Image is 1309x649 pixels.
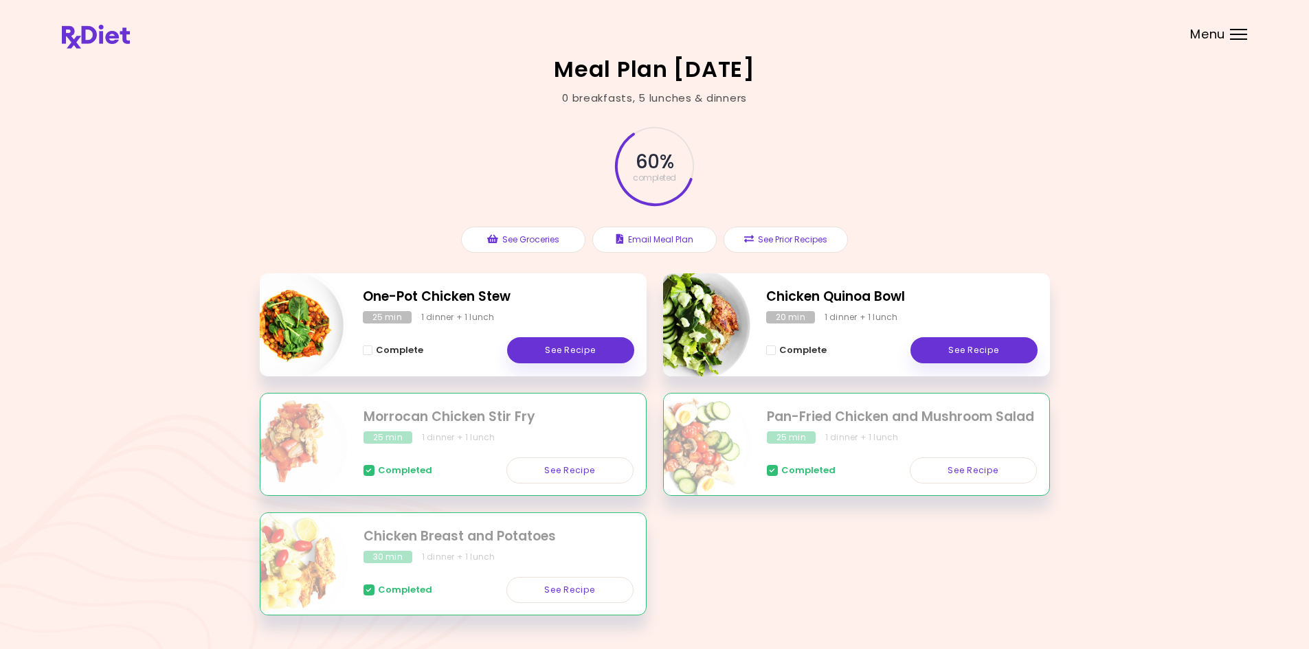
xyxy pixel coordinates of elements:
div: 1 dinner + 1 lunch [421,311,495,323]
div: 20 min [766,311,815,323]
div: 0 breakfasts , 5 lunches & dinners [562,91,747,106]
button: See Groceries [461,227,585,253]
div: 1 dinner + 1 lunch [825,311,898,323]
a: See Recipe - Morrocan Chicken Stir Fry [506,457,634,483]
div: 25 min [363,431,412,444]
img: Info - Pan-Fried Chicken and Mushroom Salad [637,388,751,502]
button: Complete - Chicken Quinoa Bowl [766,342,827,358]
span: Complete [779,345,827,356]
a: See Recipe - Chicken Breast and Potatoes [506,577,634,603]
div: 1 dinner + 1 lunch [422,551,495,563]
h2: One-Pot Chicken Stew [363,287,634,307]
img: Info - Morrocan Chicken Stir Fry [234,388,348,502]
div: 1 dinner + 1 lunch [422,431,495,444]
a: See Recipe - One-Pot Chicken Stew [507,337,634,363]
button: See Prior Recipes [724,227,848,253]
span: Menu [1190,28,1225,41]
span: 60 % [636,150,673,174]
h2: Chicken Breast and Potatoes [363,527,634,547]
span: Completed [378,465,432,476]
span: Complete [376,345,423,356]
h2: Chicken Quinoa Bowl [766,287,1038,307]
div: 1 dinner + 1 lunch [825,431,899,444]
a: See Recipe - Pan-Fried Chicken and Mushroom Salad [910,457,1037,483]
h2: Morrocan Chicken Stir Fry [363,407,634,427]
span: completed [633,174,676,182]
img: Info - Chicken Quinoa Bowl [636,268,750,382]
span: Completed [781,465,836,476]
button: Email Meal Plan [592,227,717,253]
span: Completed [378,584,432,595]
img: Info - Chicken Breast and Potatoes [234,508,348,622]
img: RxDiet [62,25,130,49]
div: 30 min [363,551,412,563]
a: See Recipe - Chicken Quinoa Bowl [910,337,1038,363]
button: Complete - One-Pot Chicken Stew [363,342,423,358]
h2: Pan-Fried Chicken and Mushroom Salad [767,407,1037,427]
h2: Meal Plan [DATE] [554,58,755,80]
div: 25 min [767,431,816,444]
img: Info - One-Pot Chicken Stew [233,268,347,382]
div: 25 min [363,311,412,323]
